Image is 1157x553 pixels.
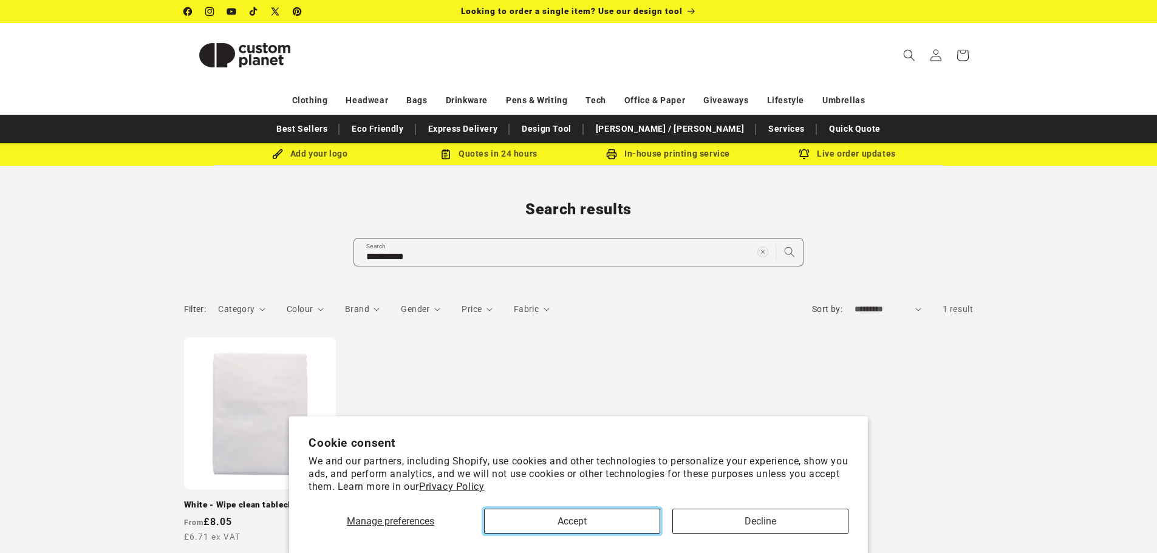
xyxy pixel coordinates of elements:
[309,436,848,450] h2: Cookie consent
[400,146,579,161] div: Quotes in 24 hours
[401,304,429,314] span: Gender
[406,90,427,111] a: Bags
[749,239,776,265] button: Clear search term
[287,303,324,316] summary: Colour (0 selected)
[309,509,472,534] button: Manage preferences
[776,239,803,265] button: Search
[218,304,254,314] span: Category
[422,118,504,140] a: Express Delivery
[220,146,400,161] div: Add your logo
[624,90,685,111] a: Office & Paper
[270,118,333,140] a: Best Sellers
[672,509,848,534] button: Decline
[514,303,550,316] summary: Fabric (0 selected)
[943,304,974,314] span: 1 result
[184,303,206,316] h2: Filter:
[506,90,567,111] a: Pens & Writing
[272,149,283,160] img: Brush Icon
[309,455,848,493] p: We and our partners, including Shopify, use cookies and other technologies to personalize your ex...
[585,90,606,111] a: Tech
[812,304,842,314] label: Sort by:
[346,118,409,140] a: Eco Friendly
[287,304,313,314] span: Colour
[401,303,440,316] summary: Gender (0 selected)
[896,42,923,69] summary: Search
[579,146,758,161] div: In-house printing service
[345,303,380,316] summary: Brand (0 selected)
[954,422,1157,553] iframe: Chat Widget
[345,304,369,314] span: Brand
[799,149,810,160] img: Order updates
[762,118,811,140] a: Services
[462,304,482,314] span: Price
[218,303,265,316] summary: Category (0 selected)
[822,90,865,111] a: Umbrellas
[292,90,328,111] a: Clothing
[184,28,305,83] img: Custom Planet
[440,149,451,160] img: Order Updates Icon
[514,304,539,314] span: Fabric
[347,515,434,527] span: Manage preferences
[590,118,750,140] a: [PERSON_NAME] / [PERSON_NAME]
[346,90,388,111] a: Headwear
[484,509,660,534] button: Accept
[419,481,484,492] a: Privacy Policy
[446,90,488,111] a: Drinkware
[606,149,617,160] img: In-house printing
[184,200,974,219] h1: Search results
[179,23,310,87] a: Custom Planet
[516,118,578,140] a: Design Tool
[767,90,804,111] a: Lifestyle
[462,303,493,316] summary: Price
[184,500,336,511] a: White - Wipe clean tablecloth
[758,146,937,161] div: Live order updates
[823,118,887,140] a: Quick Quote
[461,6,683,16] span: Looking to order a single item? Use our design tool
[703,90,748,111] a: Giveaways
